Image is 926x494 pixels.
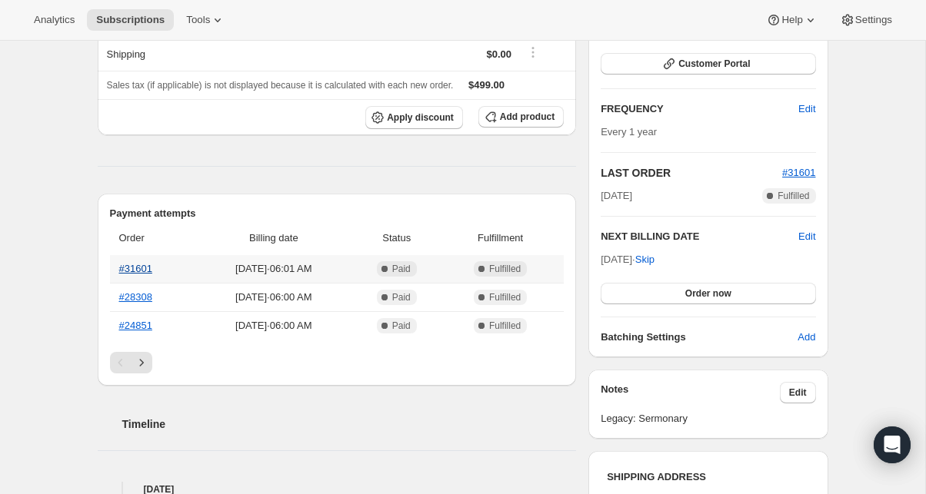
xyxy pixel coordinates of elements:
[110,206,565,221] h2: Payment attempts
[119,263,152,274] a: #31601
[788,325,824,350] button: Add
[601,254,655,265] span: [DATE] ·
[200,261,347,277] span: [DATE] · 06:01 AM
[601,165,782,181] h2: LAST ORDER
[635,252,655,267] span: Skip
[601,382,780,403] h3: Notes
[601,411,815,426] span: Legacy: Sermonary
[392,263,411,275] span: Paid
[119,320,152,331] a: #24851
[365,106,463,129] button: Apply discount
[500,111,555,123] span: Add product
[798,229,815,244] button: Edit
[131,352,152,373] button: Next
[487,48,512,60] span: $0.00
[177,9,235,31] button: Tools
[874,426,911,463] div: Open Intercom Messenger
[489,263,521,275] span: Fulfilled
[200,230,347,246] span: Billing date
[489,291,521,303] span: Fulfilled
[446,230,555,246] span: Fulfillment
[119,291,152,303] a: #28308
[601,283,815,304] button: Order now
[778,190,809,202] span: Fulfilled
[387,111,454,124] span: Apply discount
[392,320,411,332] span: Paid
[186,14,210,26] span: Tools
[782,167,815,178] a: #31601
[200,290,347,305] span: [DATE] · 06:00 AM
[468,79,505,91] span: $499.00
[601,188,632,204] span: [DATE]
[782,165,815,181] button: #31601
[110,221,196,255] th: Order
[107,80,454,91] span: Sales tax (if applicable) is not displayed because it is calculated with each new order.
[34,14,75,26] span: Analytics
[96,14,165,26] span: Subscriptions
[780,382,816,403] button: Edit
[855,14,892,26] span: Settings
[601,101,798,117] h2: FREQUENCY
[25,9,84,31] button: Analytics
[798,101,815,117] span: Edit
[626,247,664,272] button: Skip
[831,9,901,31] button: Settings
[356,230,437,246] span: Status
[601,53,815,75] button: Customer Portal
[757,9,827,31] button: Help
[789,97,824,121] button: Edit
[392,291,411,303] span: Paid
[607,469,809,485] h3: SHIPPING ADDRESS
[798,330,815,345] span: Add
[110,352,565,373] nav: Pagination
[200,318,347,333] span: [DATE] · 06:00 AM
[98,37,261,71] th: Shipping
[678,58,750,70] span: Customer Portal
[789,386,807,399] span: Edit
[601,330,798,345] h6: Batching Settings
[489,320,521,332] span: Fulfilled
[87,9,174,31] button: Subscriptions
[521,44,545,61] button: Shipping actions
[685,287,731,300] span: Order now
[601,229,798,244] h2: NEXT BILLING DATE
[781,14,802,26] span: Help
[601,126,657,138] span: Every 1 year
[122,416,577,432] h2: Timeline
[478,106,564,128] button: Add product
